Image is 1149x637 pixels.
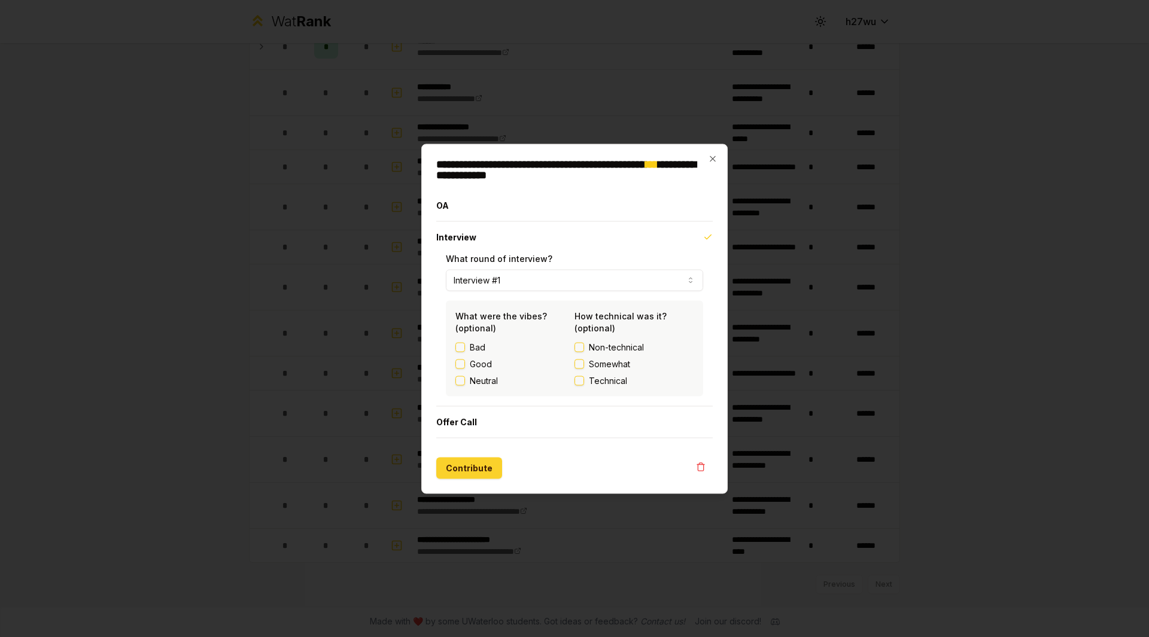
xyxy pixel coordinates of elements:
button: Somewhat [574,359,584,368]
button: Interview [436,221,713,252]
span: Non-technical [589,341,644,353]
label: Neutral [470,374,498,386]
button: Contribute [436,457,502,478]
label: Good [470,358,492,370]
button: Offer Call [436,406,713,437]
span: Somewhat [589,358,630,370]
button: Non-technical [574,342,584,352]
label: What round of interview? [446,253,552,263]
label: Bad [470,341,485,353]
div: Interview [436,252,713,406]
span: Technical [589,374,627,386]
label: How technical was it? (optional) [574,310,667,333]
button: OA [436,190,713,221]
button: Technical [574,376,584,385]
label: What were the vibes? (optional) [455,310,547,333]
